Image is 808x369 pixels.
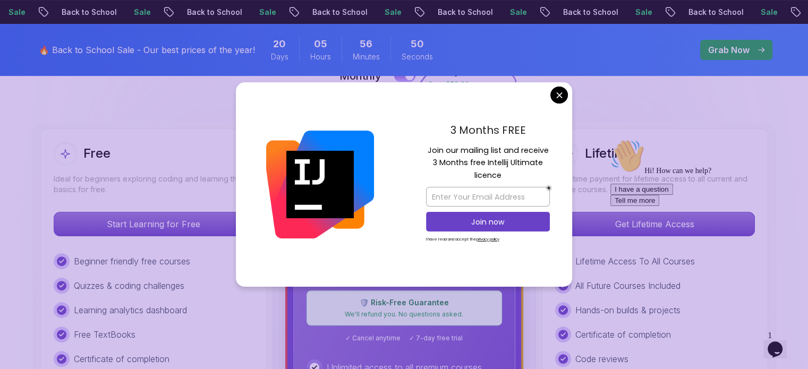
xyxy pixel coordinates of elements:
[555,7,627,18] p: Back to School
[575,279,681,292] p: All Future Courses Included
[4,49,67,60] button: I have a question
[54,212,253,236] p: Start Learning for Free
[83,145,110,162] h2: Free
[339,68,381,83] p: Monthly
[178,7,251,18] p: Back to School
[345,334,401,342] span: ✓ Cancel anytime
[353,52,380,62] span: Minutes
[411,37,424,52] span: 50 Seconds
[402,52,433,62] span: Seconds
[763,327,797,358] iframe: chat widget
[429,7,501,18] p: Back to School
[4,60,53,71] button: Tell me more
[125,7,159,18] p: Sale
[4,32,105,40] span: Hi! How can we help?
[310,52,331,62] span: Hours
[39,44,255,56] p: 🔥 Back to School Sale - Our best prices of the year!
[752,7,786,18] p: Sale
[74,304,187,316] p: Learning analytics dashboard
[4,4,195,71] div: 👋Hi! How can we help?I have a questionTell me more
[271,52,288,62] span: Days
[575,304,681,316] p: Hands-on builds & projects
[53,7,125,18] p: Back to School
[4,4,38,38] img: :wave:
[575,328,671,341] p: Certificate of completion
[409,334,463,342] span: ✓ 7-day free trial
[313,297,495,308] p: 🛡️ Risk-Free Guarantee
[708,44,750,56] p: Grab Now
[680,7,752,18] p: Back to School
[606,135,797,321] iframe: chat widget
[627,7,661,18] p: Sale
[54,219,253,229] a: Start Learning for Free
[575,353,628,365] p: Code reviews
[273,37,286,52] span: 20 Days
[360,37,372,52] span: 56 Minutes
[314,37,327,52] span: 5 Hours
[74,279,184,292] p: Quizzes & coding challenges
[376,7,410,18] p: Sale
[501,7,535,18] p: Sale
[54,174,253,195] p: Ideal for beginners exploring coding and learning the basics for free.
[585,145,633,162] h2: Lifetime
[304,7,376,18] p: Back to School
[54,212,253,236] button: Start Learning for Free
[575,255,695,268] p: Lifetime Access To All Courses
[251,7,285,18] p: Sale
[74,328,135,341] p: Free TextBooks
[74,353,169,365] p: Certificate of completion
[313,310,495,319] p: We'll refund you. No questions asked.
[74,255,190,268] p: Beginner friendly free courses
